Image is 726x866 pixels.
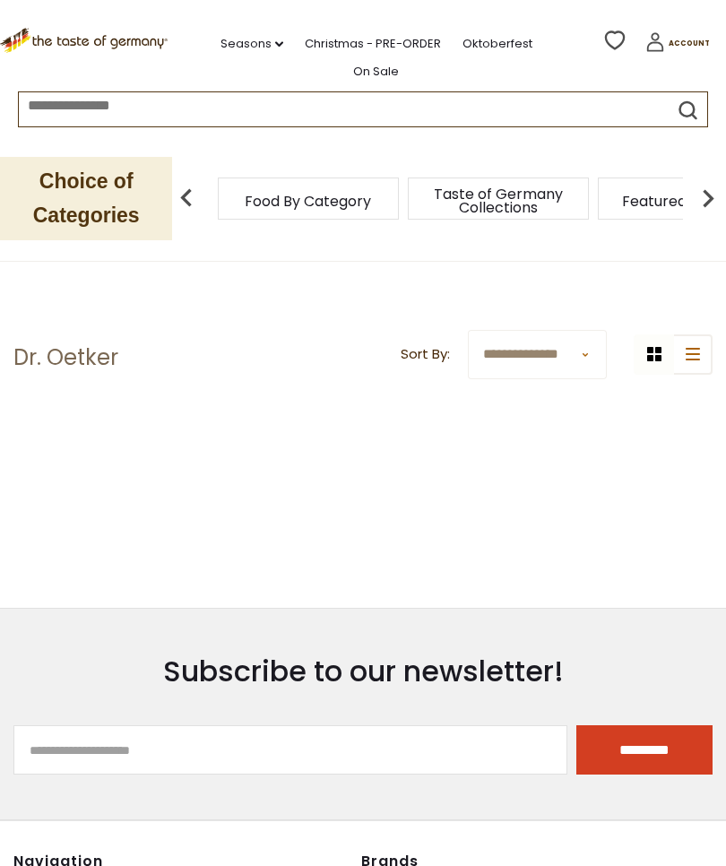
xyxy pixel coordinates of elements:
a: Taste of Germany Collections [427,187,570,214]
a: Food By Category [245,195,371,208]
h3: Subscribe to our newsletter! [13,654,713,689]
h1: Dr. Oetker [13,344,118,371]
a: Account [645,32,710,58]
a: Oktoberfest [462,34,532,54]
label: Sort By: [401,343,450,366]
img: previous arrow [169,180,204,216]
span: Account [669,39,710,48]
img: next arrow [690,180,726,216]
a: Seasons [220,34,283,54]
a: On Sale [353,62,399,82]
a: Christmas - PRE-ORDER [305,34,441,54]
